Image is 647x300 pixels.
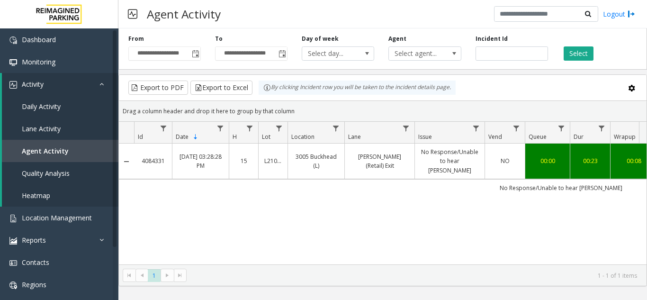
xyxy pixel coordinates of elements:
[9,215,17,222] img: 'icon'
[178,152,223,170] a: [DATE] 03:28:28 PM
[510,122,523,135] a: Vend Filter Menu
[9,81,17,89] img: 'icon'
[564,46,593,61] button: Select
[264,156,282,165] a: L21082601
[555,122,568,135] a: Queue Filter Menu
[529,133,547,141] span: Queue
[22,57,55,66] span: Monitoring
[22,124,61,133] span: Lane Activity
[603,9,635,19] a: Logout
[614,133,636,141] span: Wrapup
[22,258,49,267] span: Contacts
[2,118,118,140] a: Lane Activity
[302,35,339,43] label: Day of week
[9,59,17,66] img: 'icon'
[22,213,92,222] span: Location Management
[192,272,637,280] kendo-pager-info: 1 - 1 of 1 items
[140,156,166,165] a: 4084331
[2,140,118,162] a: Agent Activity
[350,152,409,170] a: [PERSON_NAME] (Retail) Exit
[2,162,118,184] a: Quality Analysis
[22,280,46,289] span: Regions
[476,35,508,43] label: Incident Id
[157,122,170,135] a: Id Filter Menu
[22,102,61,111] span: Daily Activity
[418,133,432,141] span: Issue
[259,81,456,95] div: By clicking Incident row you will be taken to the incident details page.
[190,81,252,95] button: Export to Excel
[291,133,315,141] span: Location
[488,133,502,141] span: Vend
[389,47,446,60] span: Select agent...
[128,81,188,95] button: Export to PDF
[214,122,227,135] a: Date Filter Menu
[2,184,118,207] a: Heatmap
[348,133,361,141] span: Lane
[2,73,118,95] a: Activity
[388,35,406,43] label: Agent
[302,47,359,60] span: Select day...
[421,147,479,175] a: No Response/Unable to hear [PERSON_NAME]
[119,158,134,165] a: Collapse Details
[294,152,339,170] a: 3005 Buckhead (L)
[595,122,608,135] a: Dur Filter Menu
[22,80,44,89] span: Activity
[192,133,199,141] span: Sortable
[273,122,286,135] a: Lot Filter Menu
[128,35,144,43] label: From
[576,156,604,165] a: 00:23
[531,156,564,165] a: 00:00
[190,47,200,60] span: Toggle popup
[501,157,510,165] span: NO
[176,133,189,141] span: Date
[9,282,17,289] img: 'icon'
[22,35,56,44] span: Dashboard
[215,35,223,43] label: To
[235,156,252,165] a: 15
[628,9,635,19] img: logout
[470,122,483,135] a: Issue Filter Menu
[262,133,270,141] span: Lot
[277,47,287,60] span: Toggle popup
[491,156,519,165] a: NO
[22,169,70,178] span: Quality Analysis
[9,36,17,44] img: 'icon'
[233,133,237,141] span: H
[9,237,17,245] img: 'icon'
[148,269,161,282] span: Page 1
[263,84,271,91] img: infoIcon.svg
[128,2,137,26] img: pageIcon
[22,146,69,155] span: Agent Activity
[119,103,647,119] div: Drag a column header and drop it here to group by that column
[22,236,46,245] span: Reports
[330,122,342,135] a: Location Filter Menu
[574,133,584,141] span: Dur
[400,122,413,135] a: Lane Filter Menu
[22,191,50,200] span: Heatmap
[138,133,143,141] span: Id
[243,122,256,135] a: H Filter Menu
[2,95,118,118] a: Daily Activity
[119,122,647,264] div: Data table
[9,259,17,267] img: 'icon'
[142,2,225,26] h3: Agent Activity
